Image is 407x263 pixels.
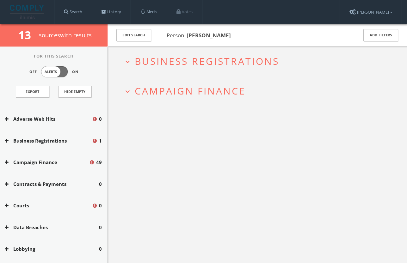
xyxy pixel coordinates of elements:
[5,224,99,231] button: Data Breaches
[72,69,78,75] span: On
[29,53,78,59] span: For This Search
[16,86,49,98] a: Export
[99,115,102,123] span: 0
[5,137,92,144] button: Business Registrations
[99,202,102,209] span: 0
[99,180,102,188] span: 0
[99,245,102,253] span: 0
[18,28,36,42] span: 13
[99,137,102,144] span: 1
[187,32,231,39] b: [PERSON_NAME]
[363,29,398,41] button: Add Filters
[123,56,396,66] button: expand_moreBusiness Registrations
[96,159,102,166] span: 49
[5,245,99,253] button: Lobbying
[135,84,246,97] span: Campaign Finance
[116,29,151,41] button: Edit Search
[5,115,92,123] button: Adverse Web Hits
[167,32,231,39] span: Person
[5,159,89,166] button: Campaign Finance
[29,69,37,75] span: Off
[58,86,92,98] button: Hide Empty
[123,86,396,96] button: expand_moreCampaign Finance
[10,5,45,19] img: illumis
[123,87,132,96] i: expand_more
[39,31,92,39] span: source s with results
[123,58,132,66] i: expand_more
[5,180,99,188] button: Contracts & Payments
[99,224,102,231] span: 0
[135,55,279,68] span: Business Registrations
[5,202,92,209] button: Courts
